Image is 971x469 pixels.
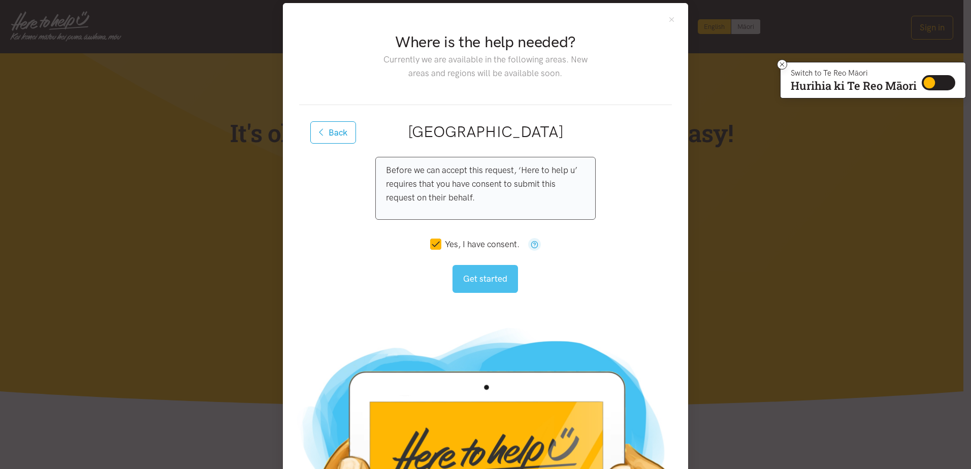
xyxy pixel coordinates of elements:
p: Switch to Te Reo Māori [791,70,917,76]
p: Currently we are available in the following areas. New areas and regions will be available soon. [375,53,595,80]
h2: Where is the help needed? [375,31,595,53]
p: Before we can accept this request, ‘Here to help u’ requires that you have consent to submit this... [386,163,585,205]
h2: [GEOGRAPHIC_DATA] [315,121,656,143]
button: Back [310,121,356,144]
p: Hurihia ki Te Reo Māori [791,81,917,90]
button: Get started [452,265,518,293]
label: Yes, I have consent. [430,240,520,249]
button: Close [667,15,676,24]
